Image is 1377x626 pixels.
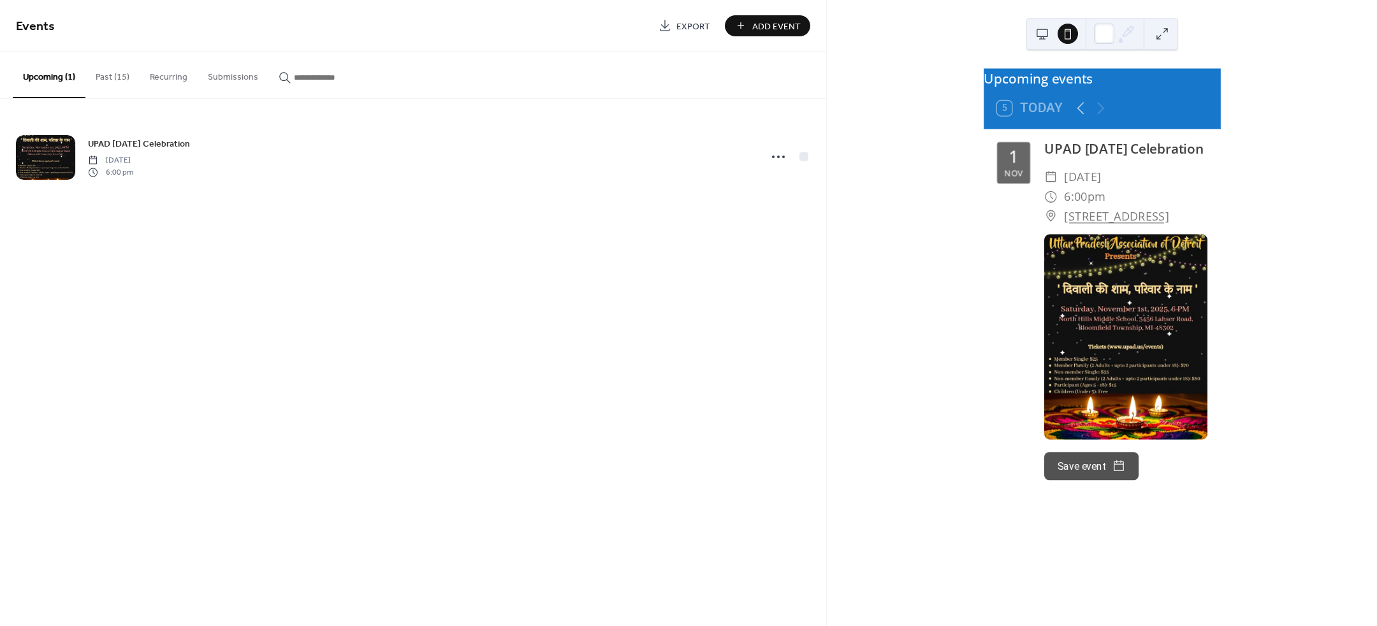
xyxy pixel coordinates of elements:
button: Submissions [198,52,268,97]
span: [DATE] [1064,167,1102,187]
span: Events [16,14,55,39]
div: Nov [1004,169,1023,177]
span: Export [676,20,710,33]
div: ​ [1044,207,1058,226]
span: UPAD [DATE] Celebration [88,138,190,151]
span: 6:00pm [1064,187,1105,207]
button: Recurring [140,52,198,97]
button: Save event [1044,452,1139,480]
button: Add Event [725,15,810,36]
div: ​ [1044,167,1058,187]
span: 6:00 pm [88,166,133,178]
a: [STREET_ADDRESS] [1064,207,1169,226]
div: Upcoming events [984,68,1221,88]
img: img_Ffr2xcQbM1oxvyrX7uOV1.800px.jpeg [1044,235,1207,440]
div: 1 [1009,149,1017,165]
div: ​ [1044,187,1058,207]
button: Past (15) [85,52,140,97]
span: [DATE] [88,155,133,166]
a: Export [649,15,720,36]
button: Upcoming (1) [13,52,85,98]
div: UPAD [DATE] Celebration [1044,139,1207,159]
span: Add Event [752,20,801,33]
a: UPAD [DATE] Celebration [88,136,190,151]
